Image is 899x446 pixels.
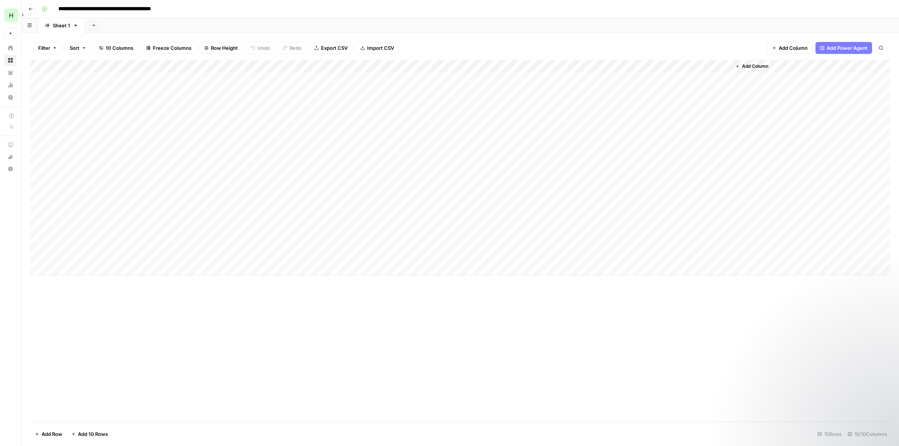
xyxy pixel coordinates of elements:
[53,22,70,29] div: Sheet 1
[9,11,13,20] span: H
[42,430,62,438] span: Add Row
[290,44,302,52] span: Redo
[367,44,394,52] span: Import CSV
[78,430,108,438] span: Add 10 Rows
[33,42,62,54] button: Filter
[38,18,85,33] a: Sheet 1
[732,61,771,71] button: Add Column
[4,67,16,79] a: Your Data
[779,44,808,52] span: Add Column
[309,42,352,54] button: Export CSV
[70,44,79,52] span: Sort
[65,42,91,54] button: Sort
[355,42,399,54] button: Import CSV
[4,163,16,175] button: Help + Support
[4,91,16,103] a: Settings
[4,6,16,25] button: Workspace: Hasbrook
[94,42,138,54] button: 10 Columns
[257,44,270,52] span: Undo
[211,44,238,52] span: Row Height
[38,44,50,52] span: Filter
[278,42,306,54] button: Redo
[106,44,133,52] span: 10 Columns
[4,42,16,54] a: Home
[5,151,16,163] div: What's new?
[4,151,16,163] button: What's new?
[4,139,16,151] a: AirOps Academy
[67,428,112,440] button: Add 10 Rows
[141,42,196,54] button: Freeze Columns
[827,44,868,52] span: Add Power Agent
[742,63,768,70] span: Add Column
[30,428,67,440] button: Add Row
[321,44,348,52] span: Export CSV
[246,42,275,54] button: Undo
[767,42,812,54] button: Add Column
[815,42,872,54] button: Add Power Agent
[4,79,16,91] a: Usage
[4,54,16,66] a: Browse
[199,42,243,54] button: Row Height
[153,44,191,52] span: Freeze Columns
